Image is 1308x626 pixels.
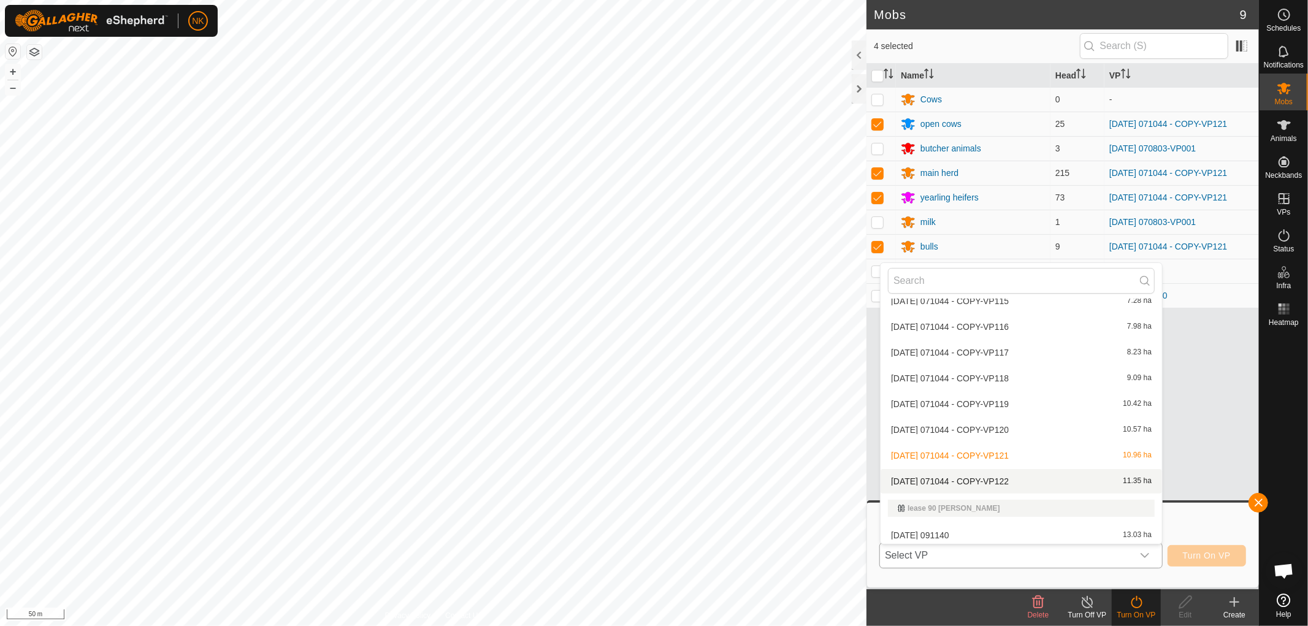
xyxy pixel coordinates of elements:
[891,451,1009,460] span: [DATE] 071044 - COPY-VP121
[874,40,1080,53] span: 4 selected
[1121,71,1131,80] p-sorticon: Activate to sort
[1055,143,1060,153] span: 3
[1271,135,1297,142] span: Animals
[891,400,1009,408] span: [DATE] 071044 - COPY-VP119
[920,93,942,106] div: Cows
[874,7,1240,22] h2: Mobs
[1240,6,1247,24] span: 9
[1123,477,1152,486] span: 11.35 ha
[920,191,979,204] div: yearling heifers
[1127,348,1152,357] span: 8.23 ha
[1161,609,1210,620] div: Edit
[1266,552,1302,589] a: Open chat
[898,505,1145,512] div: lease 90 [PERSON_NAME]
[881,340,1162,365] li: 2025-08-13 071044 - COPY-VP117
[1265,172,1302,179] span: Neckbands
[1055,168,1069,178] span: 215
[1123,451,1152,460] span: 10.96 ha
[891,297,1009,305] span: [DATE] 071044 - COPY-VP115
[1104,64,1259,88] th: VP
[1168,545,1246,567] button: Turn On VP
[891,477,1009,486] span: [DATE] 071044 - COPY-VP122
[891,323,1009,331] span: [DATE] 071044 - COPY-VP116
[1109,242,1227,251] a: [DATE] 071044 - COPY-VP121
[1275,98,1293,105] span: Mobs
[920,142,981,155] div: butcher animals
[15,10,168,32] img: Gallagher Logo
[6,80,20,95] button: –
[1050,64,1104,88] th: Head
[920,167,958,180] div: main herd
[1104,87,1259,112] td: -
[1109,193,1227,202] a: [DATE] 071044 - COPY-VP121
[891,426,1009,434] span: [DATE] 071044 - COPY-VP120
[1112,609,1161,620] div: Turn On VP
[920,118,962,131] div: open cows
[445,610,481,621] a: Contact Us
[1269,319,1299,326] span: Heatmap
[891,531,949,540] span: [DATE] 091140
[1055,193,1065,202] span: 73
[1109,143,1196,153] a: [DATE] 070803-VP001
[6,44,20,59] button: Reset Map
[924,71,934,80] p-sorticon: Activate to sort
[1210,609,1259,620] div: Create
[1276,611,1291,618] span: Help
[1109,119,1227,129] a: [DATE] 071044 - COPY-VP121
[920,216,936,229] div: milk
[1109,217,1196,227] a: [DATE] 070803-VP001
[385,610,431,621] a: Privacy Policy
[1055,119,1065,129] span: 25
[1055,242,1060,251] span: 9
[1055,94,1060,104] span: 0
[1273,245,1294,253] span: Status
[1123,400,1152,408] span: 10.42 ha
[1123,426,1152,434] span: 10.57 ha
[1183,551,1231,560] span: Turn On VP
[881,366,1162,391] li: 2025-08-13 071044 - COPY-VP118
[881,469,1162,494] li: 2025-08-13 071044 - COPY-VP122
[1076,71,1086,80] p-sorticon: Activate to sort
[192,15,204,28] span: NK
[1133,543,1157,568] div: dropdown trigger
[1055,217,1060,227] span: 1
[1260,589,1308,623] a: Help
[881,289,1162,313] li: 2025-08-13 071044 - COPY-VP115
[6,64,20,79] button: +
[920,240,938,253] div: bulls
[1264,61,1304,69] span: Notifications
[891,374,1009,383] span: [DATE] 071044 - COPY-VP118
[891,348,1009,357] span: [DATE] 071044 - COPY-VP117
[884,71,893,80] p-sorticon: Activate to sort
[1266,25,1301,32] span: Schedules
[27,45,42,59] button: Map Layers
[888,268,1155,294] input: Search
[1123,531,1152,540] span: 13.03 ha
[881,392,1162,416] li: 2025-08-13 071044 - COPY-VP119
[1127,323,1152,331] span: 7.98 ha
[896,64,1050,88] th: Name
[1127,374,1152,383] span: 9.09 ha
[1277,208,1290,216] span: VPs
[881,523,1162,548] li: 2025-08-12 091140
[1063,609,1112,620] div: Turn Off VP
[1028,611,1049,619] span: Delete
[1080,33,1228,59] input: Search (S)
[1276,282,1291,289] span: Infra
[881,315,1162,339] li: 2025-08-13 071044 - COPY-VP116
[1109,291,1168,300] a: [DATE] 091140
[1109,168,1227,178] a: [DATE] 071044 - COPY-VP121
[1127,297,1152,305] span: 7.28 ha
[881,443,1162,468] li: 2025-08-13 071044 - COPY-VP121
[880,543,1133,568] span: Select VP
[881,418,1162,442] li: 2025-08-13 071044 - COPY-VP120
[1104,259,1259,283] td: -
